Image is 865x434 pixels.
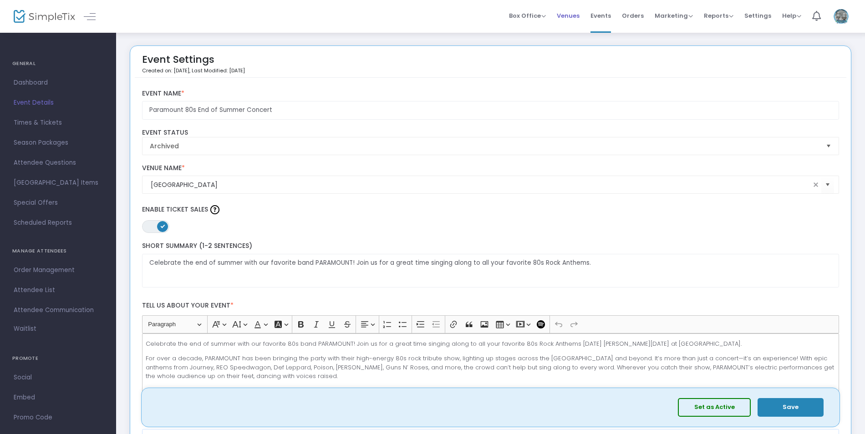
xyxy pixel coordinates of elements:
input: Select Venue [151,180,811,190]
span: , Last Modified: [DATE] [189,67,245,74]
button: Select [822,137,835,155]
span: Short Summary (1-2 Sentences) [142,241,252,250]
span: Dashboard [14,77,102,89]
span: Waitlist [14,324,36,333]
label: Event Status [142,129,840,137]
span: Event Details [14,97,102,109]
h4: MANAGE ATTENDEES [12,242,104,260]
span: Box Office [509,11,546,20]
span: Orders [622,4,644,27]
p: Led by powerhouse vocals and harmonies, and backed by jaw-dropping sound and lights, PARAMOUNT is... [146,387,835,404]
span: Special Offers [14,197,102,209]
span: Attendee List [14,284,102,296]
img: question-mark [210,205,219,214]
span: Marketing [655,11,693,20]
span: Settings [744,4,771,27]
div: Editor toolbar [142,315,840,333]
span: Reports [704,11,733,20]
label: Tell us about your event [137,297,844,315]
span: ON [160,224,165,228]
span: Scheduled Reports [14,217,102,229]
button: Select [821,176,834,194]
span: Attendee Communication [14,304,102,316]
input: Enter Event Name [142,101,840,120]
button: Save [758,398,824,417]
span: Events [590,4,611,27]
label: Event Name [142,90,840,98]
span: Help [782,11,801,20]
span: Times & Tickets [14,117,102,129]
span: [GEOGRAPHIC_DATA] Items [14,177,102,189]
div: Event Settings [142,50,245,77]
span: Paragraph [148,319,195,330]
h4: GENERAL [12,55,104,73]
span: Embed [14,392,102,404]
span: Promo Code [14,412,102,424]
p: Celebrate the end of summer with our favorite 80s band PARAMOUNT! Join us for a great time singin... [146,339,835,348]
span: Archived [150,141,819,151]
label: Enable Ticket Sales [142,203,840,217]
h4: PROMOTE [12,349,104,368]
label: Venue Name [142,164,840,172]
span: clear [810,179,821,190]
span: Social [14,372,102,384]
button: Paragraph [144,318,205,332]
div: Rich Text Editor, main [142,333,840,424]
button: Set as Active [678,398,751,417]
p: For over a decade, PARAMOUNT has been bringing the party with their high-energy 80s rock tribute ... [146,354,835,381]
span: Order Management [14,264,102,276]
span: Attendee Questions [14,157,102,169]
span: Season Packages [14,137,102,149]
p: Created on: [DATE] [142,67,245,75]
span: Venues [557,4,580,27]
